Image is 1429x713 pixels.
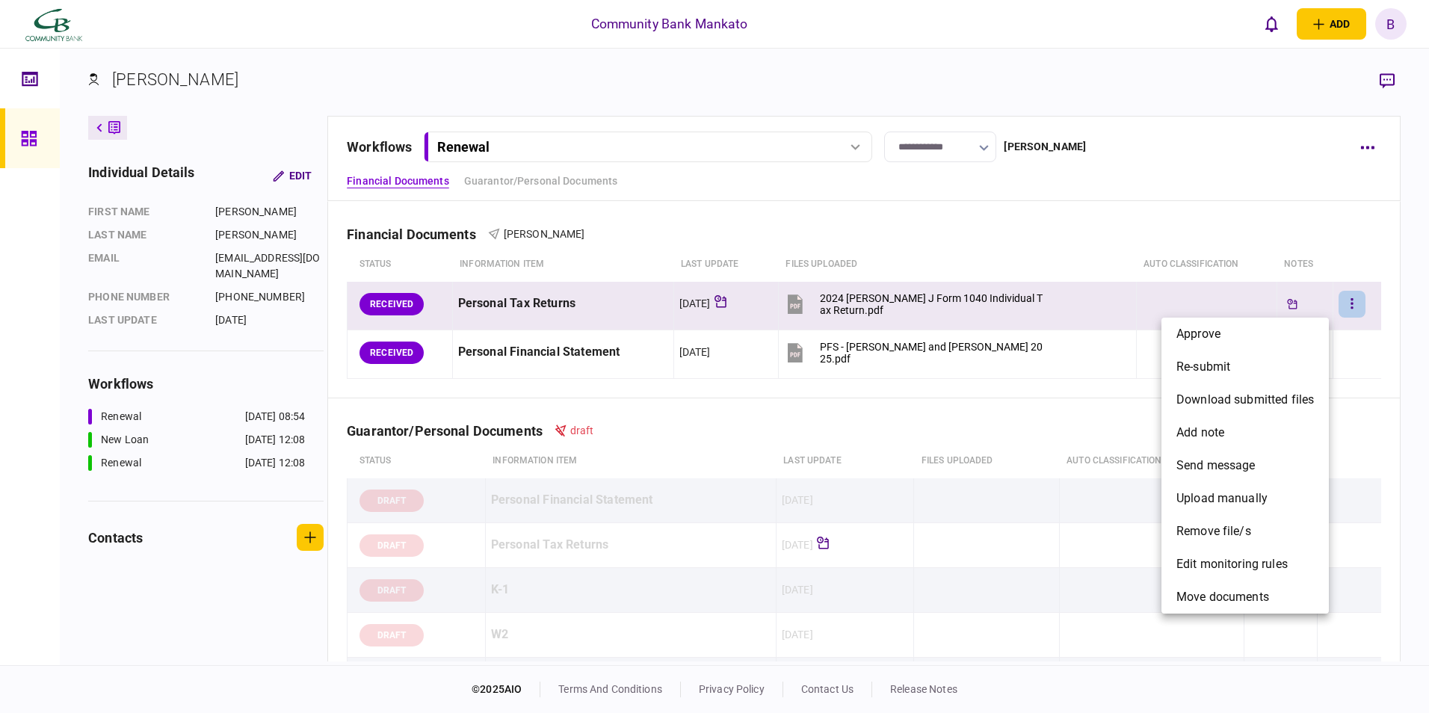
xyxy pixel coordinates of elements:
[1176,457,1256,475] span: send message
[1176,358,1230,376] span: re-submit
[1176,424,1224,442] span: add note
[1176,490,1268,507] span: upload manually
[1176,391,1314,409] span: download submitted files
[1176,522,1251,540] span: remove file/s
[1176,325,1220,343] span: approve
[1176,555,1288,573] span: edit monitoring rules
[1176,588,1269,606] span: Move documents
